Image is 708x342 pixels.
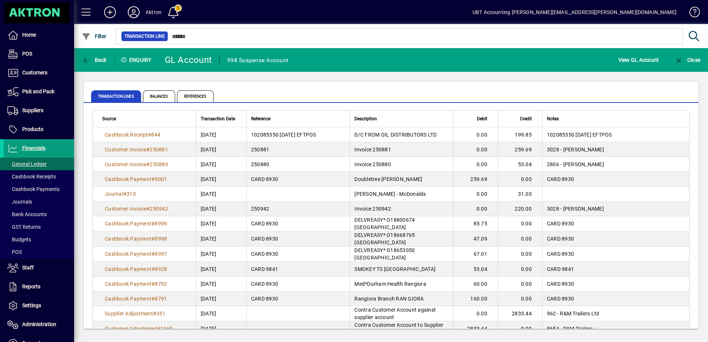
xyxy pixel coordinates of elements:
span: 8998 [155,236,167,242]
span: 250880 [150,161,168,167]
span: 8791 [155,296,167,302]
span: Back [82,57,107,63]
a: GST Returns [4,221,74,233]
span: DELVREASY* O18653050 [GEOGRAPHIC_DATA] [354,247,415,261]
span: SMOKEY TS [GEOGRAPHIC_DATA] [354,266,435,272]
span: # [151,266,155,272]
span: # [151,176,155,182]
span: # [146,161,150,167]
a: Settings [4,296,74,315]
span: Balances [143,90,175,102]
td: 0.00 [498,216,542,231]
span: [DATE] [201,131,217,138]
span: # [151,221,155,227]
td: 47.09 [453,231,498,247]
button: Add [98,6,122,19]
span: Customer Adjustment [105,326,157,332]
span: 8997 [155,251,167,257]
span: Credit [520,115,532,123]
td: 160.00 [453,291,498,306]
span: [DATE] [201,280,217,288]
span: Customer Invoice [105,147,146,152]
div: Reference [251,115,345,123]
a: Cashbook Payment#8998 [102,235,170,243]
span: # [151,296,155,302]
span: 844 [151,132,160,138]
span: CARD 8930 [547,296,574,302]
span: CARD 8930 [251,221,278,227]
td: 0.00 [498,172,542,187]
a: POS [4,45,74,63]
td: 60.00 [453,276,498,291]
span: Debit [477,115,487,123]
span: 250942 [251,206,270,212]
span: 8999 [155,221,167,227]
span: [DATE] [201,205,217,212]
span: [DATE] [201,175,217,183]
td: 0.00 [453,187,498,201]
div: UBT Accounting [PERSON_NAME][EMAIL_ADDRESS][PERSON_NAME][DOMAIN_NAME] [472,6,677,18]
span: CARD 8930 [547,281,574,287]
span: Reports [22,284,40,289]
span: References [177,90,214,102]
a: Products [4,120,74,139]
a: Customer Invoice#250942 [102,205,171,213]
span: CARD 8930 [547,176,574,182]
button: Profile [122,6,146,19]
span: # [146,147,150,152]
app-page-header-button: Back [74,53,115,67]
span: [DATE] [201,190,217,198]
div: Notes [547,115,680,123]
span: GST Returns [7,224,41,230]
span: Invoice 250880 [354,161,391,167]
span: Products [22,126,43,132]
span: Description [354,115,377,123]
span: Cashbook Payment [105,281,151,287]
div: 998 Suspense Account [227,54,288,66]
span: CARD 9841 [547,266,574,272]
span: # [151,251,155,257]
span: Cashbook Payment [105,266,151,272]
span: Customers [22,70,47,76]
span: # [151,281,155,287]
a: General Ledger [4,158,74,170]
td: 67.01 [453,247,498,262]
a: Cashbook Payment#8928 [102,265,170,273]
td: 259.69 [498,142,542,157]
a: Cashbook Payment#9001 [102,175,170,183]
a: Cashbook Payment#8999 [102,219,170,228]
div: GL Account [165,54,212,66]
span: 962 - R&M Trailers Ltd [547,311,600,316]
td: 0.00 [453,157,498,172]
a: Home [4,26,74,44]
span: CARD 8930 [251,281,278,287]
span: # [148,132,151,138]
span: Suppliers [22,107,43,113]
span: Rangiora Branch RAN GIORA [354,296,424,302]
a: Suppliers [4,101,74,120]
span: Administration [22,321,56,327]
span: CARD 8930 [547,236,574,242]
td: 220.00 [498,201,542,216]
td: 0.00 [453,201,498,216]
span: Settings [22,302,41,308]
a: Reports [4,278,74,296]
td: 0.00 [498,231,542,247]
span: Pick and Pack [22,88,54,94]
span: Cashbook Payment [105,296,151,302]
span: 250942 [150,206,168,212]
button: Back [80,53,108,67]
a: Cashbook Payment#8792 [102,280,170,288]
span: Cashbook Payment [105,236,151,242]
span: Customer Invoice [105,206,146,212]
span: 310 [127,191,136,197]
span: Reference [251,115,270,123]
span: POS [22,51,32,57]
a: Customer Invoice#250881 [102,145,171,154]
a: Staff [4,259,74,277]
span: 250880 [251,161,270,167]
span: Cashbook Payments [7,186,60,192]
span: CARD 8930 [547,251,574,257]
span: 102085350 [DATE] EFTPOS [251,132,316,138]
a: Journal#310 [102,190,138,198]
